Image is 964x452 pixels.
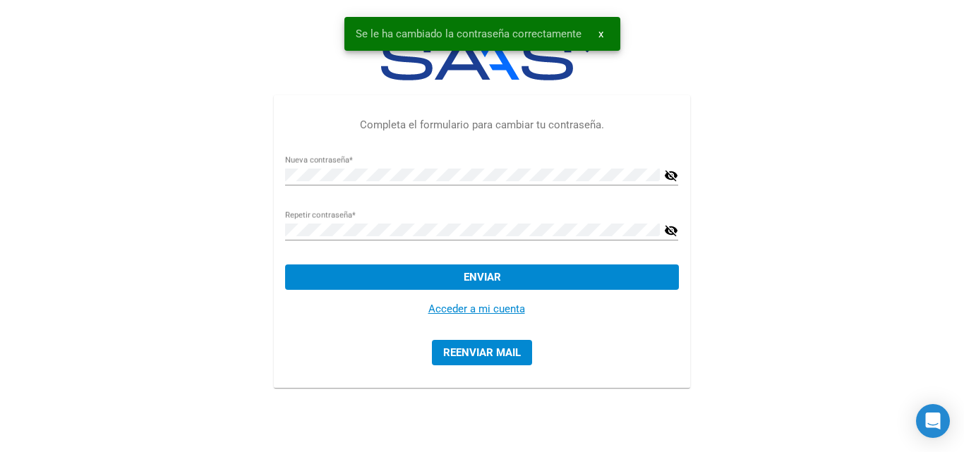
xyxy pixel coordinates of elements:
[356,27,582,41] span: Se le ha cambiado la contraseña correctamente
[916,404,950,438] div: Open Intercom Messenger
[428,303,525,315] a: Acceder a mi cuenta
[598,28,603,40] span: x
[664,167,678,184] mat-icon: visibility_off
[285,117,678,133] p: Completa el formulario para cambiar tu contraseña.
[464,271,501,283] span: Enviar
[587,21,615,47] button: x
[664,222,678,239] mat-icon: visibility_off
[285,264,678,290] button: Enviar
[443,346,521,359] span: Reenviar mail
[432,340,532,365] button: Reenviar mail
